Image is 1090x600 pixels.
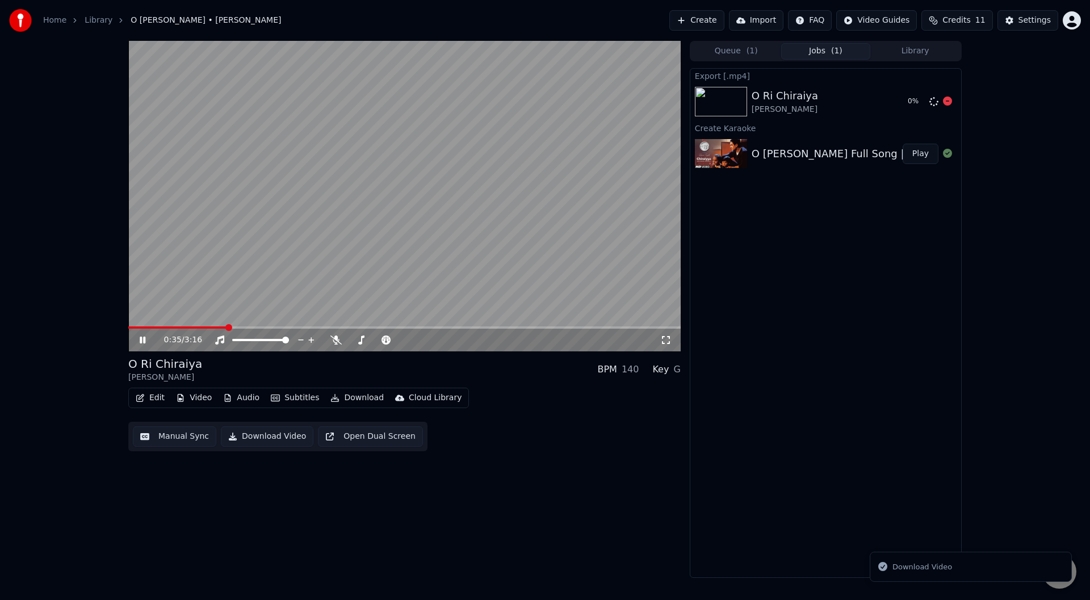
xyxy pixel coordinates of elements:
[85,15,112,26] a: Library
[9,9,32,32] img: youka
[781,43,871,60] button: Jobs
[729,10,783,31] button: Import
[318,426,423,447] button: Open Dual Screen
[164,334,182,346] span: 0:35
[164,334,191,346] div: /
[975,15,986,26] span: 11
[128,372,202,383] div: [PERSON_NAME]
[752,146,1087,162] div: O [PERSON_NAME] Full Song | [PERSON_NAME] | [PERSON_NAME]
[997,10,1058,31] button: Settings
[870,43,960,60] button: Library
[831,45,842,57] span: ( 1 )
[690,69,961,82] div: Export [.mp4]
[921,10,992,31] button: Credits11
[652,363,669,376] div: Key
[690,121,961,135] div: Create Karaoke
[752,88,818,104] div: O Ri Chiraiya
[673,363,680,376] div: G
[892,561,952,573] div: Download Video
[326,390,388,406] button: Download
[43,15,282,26] nav: breadcrumb
[836,10,917,31] button: Video Guides
[43,15,66,26] a: Home
[171,390,216,406] button: Video
[788,10,832,31] button: FAQ
[622,363,639,376] div: 140
[131,390,169,406] button: Edit
[266,390,324,406] button: Subtitles
[131,15,281,26] span: O [PERSON_NAME] • [PERSON_NAME]
[669,10,724,31] button: Create
[133,426,216,447] button: Manual Sync
[128,356,202,372] div: O Ri Chiraiya
[691,43,781,60] button: Queue
[942,15,970,26] span: Credits
[752,104,818,115] div: [PERSON_NAME]
[597,363,617,376] div: BPM
[903,144,938,164] button: Play
[185,334,202,346] span: 3:16
[409,392,462,404] div: Cloud Library
[219,390,264,406] button: Audio
[1018,15,1051,26] div: Settings
[221,426,313,447] button: Download Video
[747,45,758,57] span: ( 1 )
[908,97,925,106] div: 0 %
